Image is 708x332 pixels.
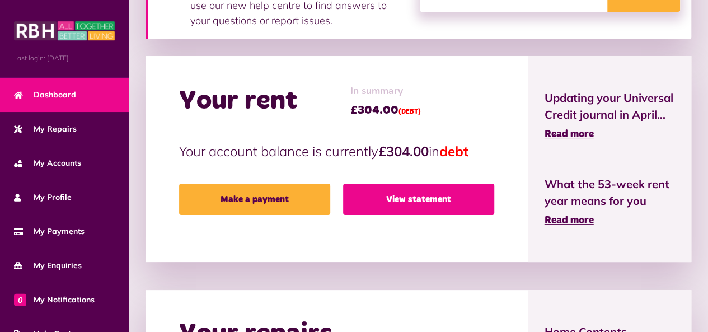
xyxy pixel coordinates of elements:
[545,176,675,228] a: What the 53-week rent year means for you Read more
[14,260,82,272] span: My Enquiries
[545,129,594,139] span: Read more
[14,20,115,42] img: MyRBH
[439,143,468,160] span: debt
[14,157,81,169] span: My Accounts
[545,176,675,209] span: What the 53-week rent year means for you
[378,143,429,160] strong: £304.00
[350,102,421,119] span: £304.00
[14,226,85,237] span: My Payments
[343,184,494,215] a: View statement
[545,90,675,142] a: Updating your Universal Credit journal in April... Read more
[350,84,421,99] span: In summary
[14,53,115,63] span: Last login: [DATE]
[179,141,494,161] p: Your account balance is currently in
[179,184,330,215] a: Make a payment
[545,90,675,123] span: Updating your Universal Credit journal in April...
[14,191,72,203] span: My Profile
[14,293,26,306] span: 0
[14,89,76,101] span: Dashboard
[14,294,95,306] span: My Notifications
[398,109,421,115] span: (DEBT)
[179,85,297,118] h2: Your rent
[14,123,77,135] span: My Repairs
[545,216,594,226] span: Read more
